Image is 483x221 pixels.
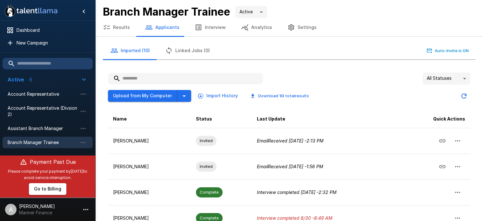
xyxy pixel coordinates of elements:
button: Updated Today - 4:23 PM [458,90,470,102]
p: [PERSON_NAME] [113,138,186,144]
i: Interview completed 8/30 - 8:49 AM [257,215,332,221]
span: Copy Interview Link [435,137,450,143]
button: Download 10 totalresults [245,91,314,101]
button: Imported (10) [103,42,158,59]
div: Active [235,6,267,18]
th: Name [108,110,191,128]
button: Upload from My Computer [108,90,177,102]
p: [PERSON_NAME] [113,163,186,170]
th: Status [191,110,252,128]
i: Interview completed [DATE] - 2:32 PM [257,190,337,195]
button: Results [95,18,138,36]
button: Analytics [233,18,280,36]
i: Email Received [DATE] - 2:13 PM [257,138,324,143]
button: Linked Jobs (0) [158,42,218,59]
span: Invited [196,138,217,144]
p: [PERSON_NAME] [113,189,186,196]
th: Quick Actions [400,110,470,128]
th: Last Update [252,110,400,128]
span: Complete [196,189,223,195]
button: Auto-Invite is ON [426,46,470,56]
button: Interview [187,18,233,36]
button: Settings [280,18,324,36]
button: Applicants [138,18,187,36]
button: Import History [196,90,240,102]
b: Branch Manager Trainee [103,5,230,18]
span: Complete [196,215,223,221]
i: Email Received [DATE] - 1:56 PM [257,164,323,169]
span: Invited [196,163,217,169]
div: All Statuses [423,73,470,85]
span: Copy Interview Link [435,163,450,169]
b: 10 [279,93,284,98]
